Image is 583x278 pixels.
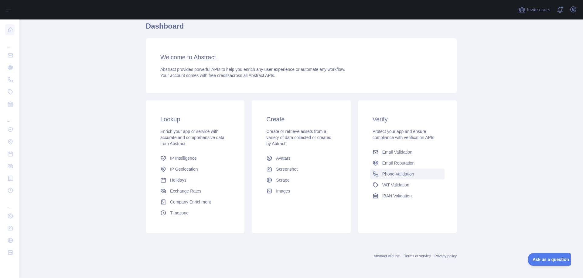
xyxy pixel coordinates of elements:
[370,158,445,169] a: Email Reputation
[170,188,201,194] span: Exchange Rates
[158,186,232,196] a: Exchange Rates
[158,196,232,207] a: Company Enrichment
[170,166,198,172] span: IP Geolocation
[264,175,338,186] a: Scrape
[158,175,232,186] a: Holidays
[370,179,445,190] a: VAT Validation
[266,129,331,146] span: Create or retrieve assets from a variety of data collected or created by Abtract
[160,129,224,146] span: Enrich your app or service with accurate and comprehensive data from Abstract
[404,254,431,258] a: Terms of service
[527,6,550,13] span: Invite users
[370,147,445,158] a: Email Validation
[264,164,338,175] a: Screenshot
[276,166,298,172] span: Screenshot
[373,129,434,140] span: Protect your app and ensure compliance with verification APIs
[528,253,571,266] iframe: Toggle Customer Support
[264,186,338,196] a: Images
[517,5,551,15] button: Invite users
[276,155,290,161] span: Avatars
[264,153,338,164] a: Avatars
[382,193,412,199] span: IBAN Validation
[160,115,230,123] h3: Lookup
[382,171,414,177] span: Phone Validation
[374,254,401,258] a: Abstract API Inc.
[276,188,290,194] span: Images
[209,73,230,78] span: free credits
[158,153,232,164] a: IP Intelligence
[158,207,232,218] a: Timezone
[382,182,409,188] span: VAT Validation
[170,199,211,205] span: Company Enrichment
[5,111,15,123] div: ...
[370,169,445,179] a: Phone Validation
[373,115,442,123] h3: Verify
[170,155,197,161] span: IP Intelligence
[5,197,15,209] div: ...
[170,177,186,183] span: Holidays
[382,160,415,166] span: Email Reputation
[266,115,336,123] h3: Create
[276,177,289,183] span: Scrape
[435,254,457,258] a: Privacy policy
[170,210,189,216] span: Timezone
[158,164,232,175] a: IP Geolocation
[146,21,457,36] h1: Dashboard
[382,149,412,155] span: Email Validation
[160,73,275,78] span: Your account comes with across all Abstract APIs.
[370,190,445,201] a: IBAN Validation
[5,36,15,49] div: ...
[160,53,442,61] h3: Welcome to Abstract.
[160,67,345,72] span: Abstract provides powerful APIs to help you enrich any user experience or automate any workflow.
